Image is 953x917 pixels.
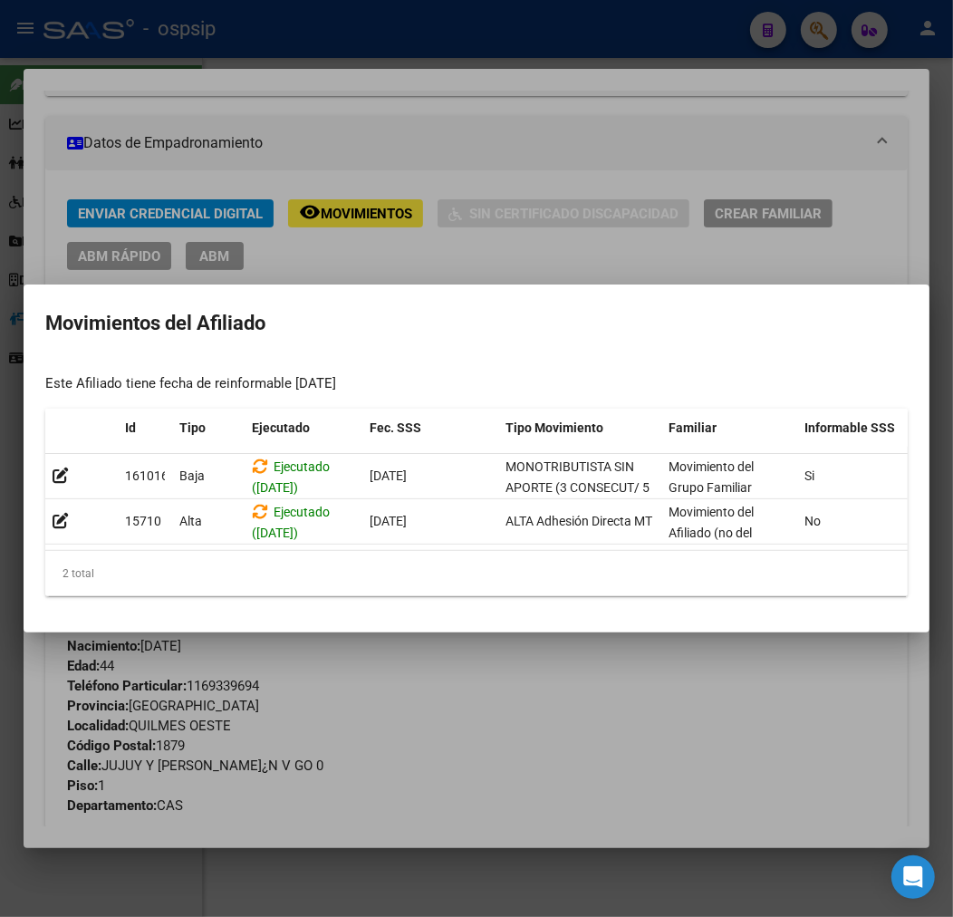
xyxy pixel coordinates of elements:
[245,409,362,448] datatable-header-cell: Ejecutado
[172,409,245,448] datatable-header-cell: Tipo
[252,505,330,540] span: Ejecutado ([DATE])
[125,514,161,528] span: 15710
[125,420,136,435] span: Id
[505,514,652,528] span: ALTA Adhesión Directa MT
[179,514,202,528] span: Alta
[891,855,935,899] div: Open Intercom Messenger
[252,420,310,435] span: Ejecutado
[252,459,330,495] span: Ejecutado ([DATE])
[498,409,661,448] datatable-header-cell: Tipo Movimiento
[370,514,407,528] span: [DATE]
[118,409,172,448] datatable-header-cell: Id
[125,468,168,483] span: 161016
[370,420,421,435] span: Fec. SSS
[804,468,814,483] span: Si
[797,409,933,448] datatable-header-cell: Informable SSS
[661,409,797,448] datatable-header-cell: Familiar
[179,468,205,483] span: Baja
[804,514,821,528] span: No
[669,459,754,495] span: Movimiento del Grupo Familiar
[669,420,717,435] span: Familiar
[362,409,498,448] datatable-header-cell: Fec. SSS
[45,373,908,394] div: Este Afiliado tiene fecha de reinformable [DATE]
[45,551,908,596] div: 2 total
[505,420,603,435] span: Tipo Movimiento
[669,505,754,561] span: Movimiento del Afiliado (no del grupo)
[45,306,908,341] h2: Movimientos del Afiliado
[804,420,895,435] span: Informable SSS
[370,468,407,483] span: [DATE]
[505,459,650,516] span: MONOTRIBUTISTA SIN APORTE (3 CONSECUT/ 5 ALTERNAD)
[179,420,206,435] span: Tipo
